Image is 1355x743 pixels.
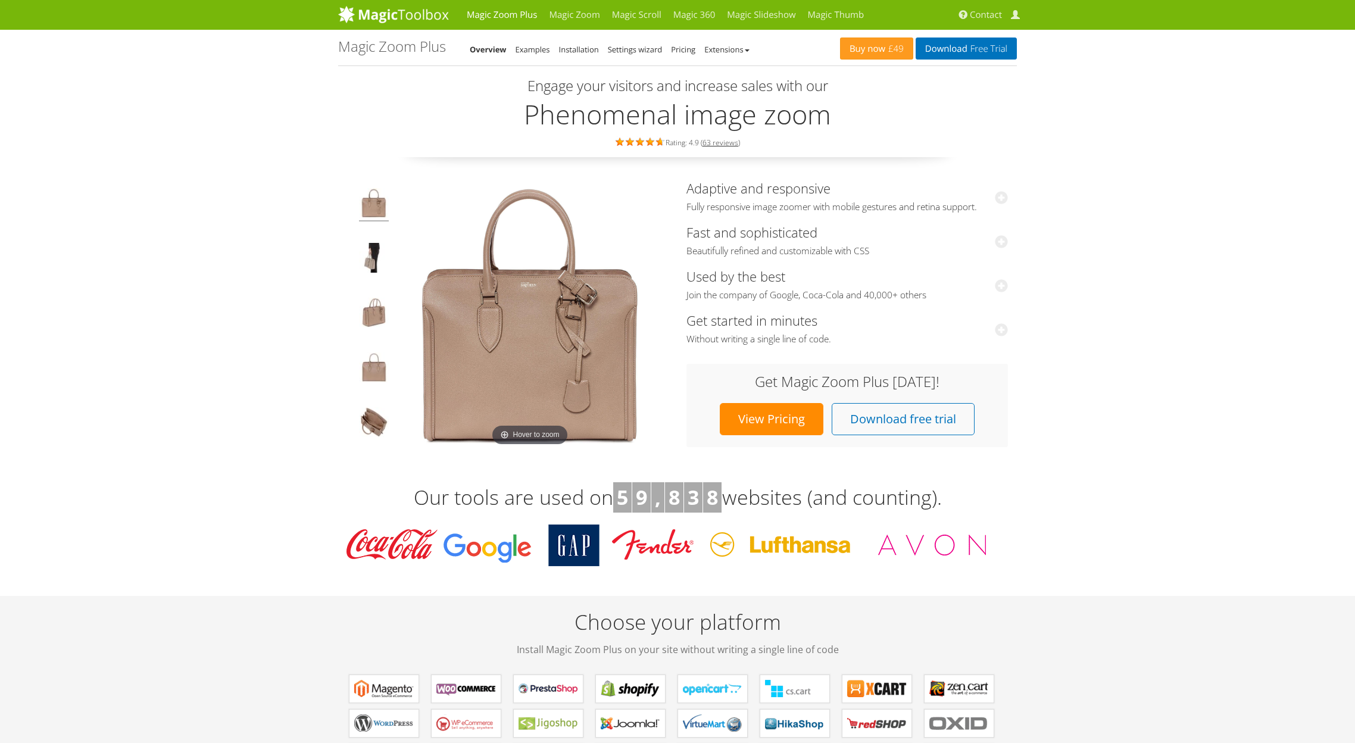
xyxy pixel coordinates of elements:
a: Extensions [704,44,749,55]
b: 8 [669,483,680,511]
span: Without writing a single line of code. [686,333,1008,345]
a: Magic Zoom Plus for OpenCart [677,675,748,703]
a: Used by the bestJoin the company of Google, Coca-Cola and 40,000+ others [686,267,1008,301]
img: jQuery image zoom example [359,298,389,331]
a: Buy now£49 [840,38,913,60]
a: View Pricing [720,403,823,435]
span: £49 [885,44,904,54]
b: Magic Zoom Plus for Magento [354,680,414,698]
img: Product image zoom example [359,188,389,221]
a: Magic Zoom Plus for Joomla [595,709,666,738]
b: Magic Zoom Plus for Shopify [601,680,660,698]
a: Magic Zoom Plus for VirtueMart [677,709,748,738]
img: JavaScript zoom tool example [359,407,389,441]
b: 8 [707,483,718,511]
a: Pricing [671,44,695,55]
a: Magic Zoom Plus for Magento [349,675,419,703]
b: Magic Zoom Plus for VirtueMart [683,714,742,732]
a: Overview [470,44,507,55]
b: 3 [688,483,699,511]
a: Magic Zoom Plus DemoHover to zoom [396,181,664,449]
h2: Choose your platform [338,607,1017,657]
a: Magic Zoom Plus for WooCommerce [431,675,501,703]
span: Contact [970,9,1002,21]
div: Rating: 4.9 ( ) [338,135,1017,148]
a: Fast and sophisticatedBeautifully refined and customizable with CSS [686,223,1008,257]
h3: Engage your visitors and increase sales with our [341,78,1014,93]
a: Magic Zoom Plus for Shopify [595,675,666,703]
a: Magic Zoom Plus for CS-Cart [760,675,830,703]
a: Magic Zoom Plus for Zen Cart [924,675,994,703]
a: Settings wizard [608,44,663,55]
h3: Get Magic Zoom Plus [DATE]! [698,374,996,389]
b: Magic Zoom Plus for CS-Cart [765,680,825,698]
b: Magic Zoom Plus for OpenCart [683,680,742,698]
a: Magic Zoom Plus for WordPress [349,709,419,738]
img: JavaScript image zoom example [359,243,389,276]
img: MagicToolbox.com - Image tools for your website [338,5,449,23]
a: Adaptive and responsiveFully responsive image zoomer with mobile gestures and retina support. [686,179,1008,213]
b: , [655,483,661,511]
b: Magic Zoom Plus for X-Cart [847,680,907,698]
a: Installation [559,44,599,55]
h2: Phenomenal image zoom [338,99,1017,129]
b: Magic Zoom Plus for Jigoshop [519,714,578,732]
a: Examples [516,44,550,55]
span: Fully responsive image zoomer with mobile gestures and retina support. [686,201,1008,213]
span: Beautifully refined and customizable with CSS [686,245,1008,257]
img: Magic Toolbox Customers [338,525,999,566]
img: Hover image zoom example [359,352,389,386]
a: Magic Zoom Plus for WP e-Commerce [431,709,501,738]
span: Free Trial [967,44,1007,54]
b: Magic Zoom Plus for Zen Cart [929,680,989,698]
a: Magic Zoom Plus for PrestaShop [513,675,583,703]
a: Magic Zoom Plus for Jigoshop [513,709,583,738]
a: Magic Zoom Plus for X-Cart [842,675,912,703]
a: Magic Zoom Plus for OXID [924,709,994,738]
b: 9 [636,483,647,511]
img: Magic Zoom Plus Demo [396,181,664,449]
a: 63 reviews [703,138,738,148]
b: Magic Zoom Plus for HikaShop [765,714,825,732]
b: Magic Zoom Plus for OXID [929,714,989,732]
span: Join the company of Google, Coca-Cola and 40,000+ others [686,289,1008,301]
b: Magic Zoom Plus for PrestaShop [519,680,578,698]
a: DownloadFree Trial [916,38,1017,60]
a: Download free trial [832,403,975,435]
b: Magic Zoom Plus for WP e-Commerce [436,714,496,732]
span: Install Magic Zoom Plus on your site without writing a single line of code [338,642,1017,657]
b: Magic Zoom Plus for redSHOP [847,714,907,732]
h3: Our tools are used on websites (and counting). [338,482,1017,513]
b: Magic Zoom Plus for Joomla [601,714,660,732]
a: Magic Zoom Plus for redSHOP [842,709,912,738]
b: Magic Zoom Plus for WooCommerce [436,680,496,698]
h1: Magic Zoom Plus [338,39,446,54]
a: Get started in minutesWithout writing a single line of code. [686,311,1008,345]
b: Magic Zoom Plus for WordPress [354,714,414,732]
a: Magic Zoom Plus for HikaShop [760,709,830,738]
b: 5 [617,483,628,511]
